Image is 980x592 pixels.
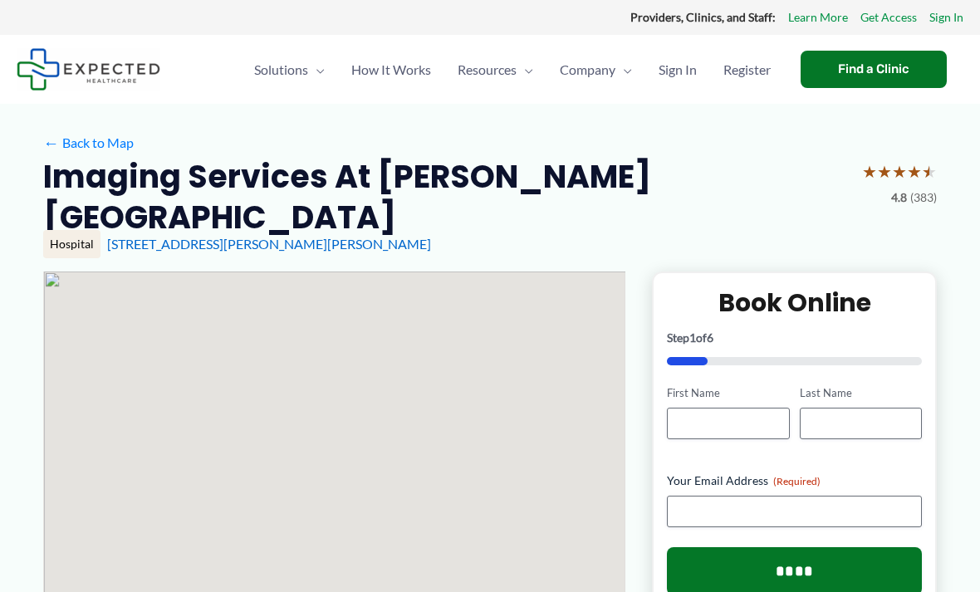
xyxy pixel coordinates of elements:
label: Your Email Address [667,472,922,489]
a: ←Back to Map [43,130,134,155]
h2: Book Online [667,286,922,319]
span: How It Works [351,41,431,99]
span: Sign In [659,41,697,99]
img: Expected Healthcare Logo - side, dark font, small [17,48,160,91]
span: ★ [862,156,877,187]
span: ★ [892,156,907,187]
a: Get Access [860,7,917,28]
span: Menu Toggle [308,41,325,99]
span: Register [723,41,771,99]
h2: Imaging Services at [PERSON_NAME][GEOGRAPHIC_DATA] [43,156,849,238]
span: Menu Toggle [517,41,533,99]
span: ★ [877,156,892,187]
span: ★ [907,156,922,187]
p: Step of [667,332,922,344]
span: Menu Toggle [615,41,632,99]
span: 1 [689,330,696,345]
span: (383) [910,187,937,208]
div: Hospital [43,230,100,258]
a: Sign In [929,7,963,28]
span: 4.8 [891,187,907,208]
span: Company [560,41,615,99]
label: First Name [667,385,789,401]
span: Solutions [254,41,308,99]
a: [STREET_ADDRESS][PERSON_NAME][PERSON_NAME] [107,236,431,252]
a: Find a Clinic [801,51,947,88]
a: SolutionsMenu Toggle [241,41,338,99]
a: Sign In [645,41,710,99]
strong: Providers, Clinics, and Staff: [630,10,776,24]
a: ResourcesMenu Toggle [444,41,546,99]
a: Register [710,41,784,99]
span: (Required) [773,475,821,487]
a: CompanyMenu Toggle [546,41,645,99]
a: Learn More [788,7,848,28]
nav: Primary Site Navigation [241,41,784,99]
span: Resources [458,41,517,99]
label: Last Name [800,385,922,401]
span: ← [43,135,59,150]
a: How It Works [338,41,444,99]
span: 6 [707,330,713,345]
span: ★ [922,156,937,187]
